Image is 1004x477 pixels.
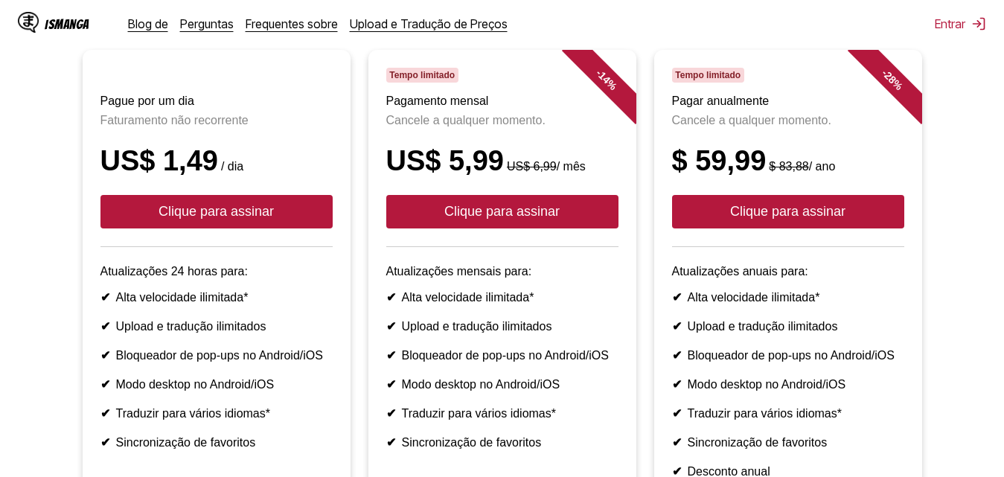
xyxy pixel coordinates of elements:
font: $ 83,88 [769,160,808,173]
font: Bloqueador de pop-ups no Android/iOS [402,349,609,362]
font: Clique para assinar [159,204,274,219]
font: Clique para assinar [730,204,845,219]
font: Atualizações anuais para: [672,265,808,278]
font: ✔ [386,349,396,362]
font: ✔ [386,291,396,304]
font: Pague por um dia [100,95,194,107]
font: ✔ [386,407,396,420]
font: ✔ [100,407,110,420]
font: Cancele a qualquer momento. [386,114,546,127]
font: Atualizações mensais para: [386,265,532,278]
font: $ 59,99 [672,145,767,176]
font: Upload e tradução ilimitados [116,320,266,333]
font: / ano [809,160,836,173]
a: Blog de [128,16,168,31]
img: Logotipo IsManga [18,12,39,33]
font: % [604,77,619,92]
font: Cancele a qualquer momento. [672,114,831,127]
font: Faturamento não recorrente [100,114,249,127]
font: ✔ [672,378,682,391]
font: Pagamento mensal [386,95,489,107]
font: Alta velocidade ilimitada* [116,291,249,304]
button: Entrar [935,16,986,31]
font: 14 [596,69,613,86]
font: IsManga [45,17,89,31]
font: Pagar anualmente [672,95,770,107]
img: sair [971,16,986,31]
font: Traduzir para vários idiomas* [116,407,270,420]
font: - [879,67,890,78]
a: Perguntas [180,16,234,31]
font: ✔ [672,407,682,420]
a: Frequentes sobre [246,16,338,31]
font: ✔ [100,378,110,391]
font: / dia [221,160,243,173]
font: US$ 5,99 [386,145,504,176]
font: Upload e tradução ilimitados [402,320,552,333]
font: Tempo limitado [389,70,455,80]
font: ✔ [672,291,682,304]
font: Alta velocidade ilimitada* [688,291,820,304]
font: Bloqueador de pop-ups no Android/iOS [116,349,323,362]
font: Modo desktop no Android/iOS [688,378,846,391]
font: % [890,77,905,92]
button: Clique para assinar [672,195,904,228]
font: Traduzir para vários idiomas* [402,407,556,420]
font: Bloqueador de pop-ups no Android/iOS [688,349,895,362]
font: US$ 6,99 [507,160,557,173]
font: Atualizações 24 horas para: [100,265,248,278]
font: ✔ [386,378,396,391]
font: / mês [557,160,586,173]
font: Upload e tradução ilimitados [688,320,838,333]
a: Logotipo IsMangaIsManga [18,12,116,36]
font: US$ 1,49 [100,145,218,176]
font: ✔ [672,349,682,362]
font: ✔ [386,436,396,449]
font: ✔ [386,320,396,333]
font: Sincronização de favoritos [116,436,256,449]
font: Tempo limitado [675,70,741,80]
font: ✔ [672,320,682,333]
font: ✔ [100,291,110,304]
font: Modo desktop no Android/iOS [402,378,560,391]
button: Clique para assinar [386,195,618,228]
font: Sincronização de favoritos [688,436,828,449]
font: - [593,67,604,78]
font: Clique para assinar [444,204,560,219]
font: Sincronização de favoritos [402,436,542,449]
font: Traduzir para vários idiomas* [688,407,842,420]
font: Entrar [935,16,965,31]
font: Modo desktop no Android/iOS [116,378,275,391]
font: ✔ [100,349,110,362]
font: 28 [882,69,898,86]
font: ✔ [100,436,110,449]
font: ✔ [672,436,682,449]
font: ✔ [100,320,110,333]
a: Upload e Tradução de Preços [350,16,508,31]
font: Alta velocidade ilimitada* [402,291,534,304]
button: Clique para assinar [100,195,333,228]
